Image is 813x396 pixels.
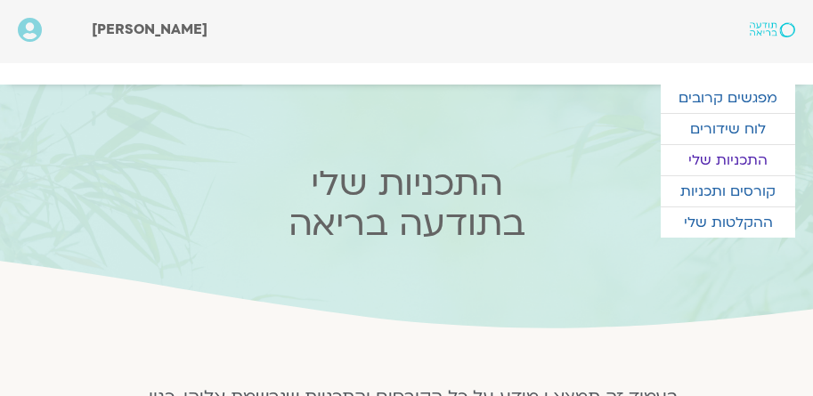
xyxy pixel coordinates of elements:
[661,83,795,113] a: מפגשים קרובים
[58,164,756,244] h2: התכניות שלי בתודעה בריאה
[661,176,795,206] a: קורסים ותכניות
[92,20,207,39] span: [PERSON_NAME]
[661,114,795,144] a: לוח שידורים
[661,145,795,175] a: התכניות שלי
[661,207,795,238] a: ההקלטות שלי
